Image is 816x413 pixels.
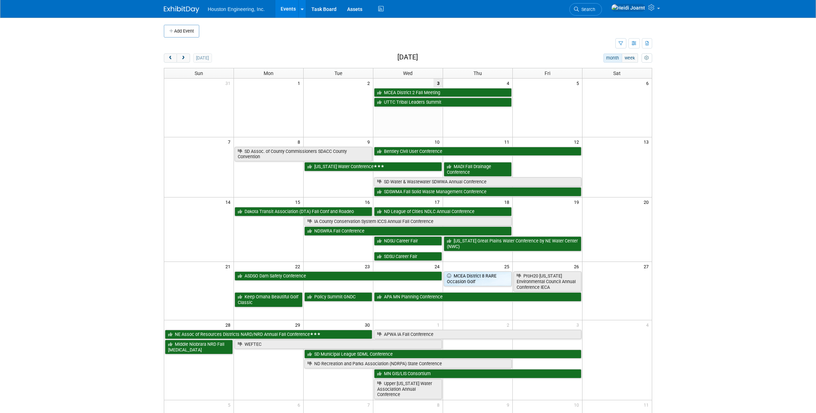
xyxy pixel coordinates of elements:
a: ND League of Cities NDLC Annual Conference [374,207,512,216]
a: NDSWRA Fall Conference [304,226,512,236]
h2: [DATE] [397,53,418,61]
a: Upper [US_STATE] Water Association Annual Conference [374,379,442,399]
span: 30 [364,320,373,329]
span: 26 [573,262,582,271]
button: prev [164,53,177,63]
a: UTTC Tribal Leaders Summit [374,98,512,107]
span: 1 [436,320,443,329]
span: 8 [436,400,443,409]
span: 10 [434,137,443,146]
span: 24 [434,262,443,271]
span: 22 [294,262,303,271]
span: 18 [504,197,512,206]
a: [US_STATE] Water Conference [304,162,442,171]
a: SD Municipal League SDML Conference [304,350,581,359]
a: IA County Conservation System ICCS Annual Fall Conference [304,217,512,226]
span: Wed [403,70,413,76]
span: 27 [643,262,652,271]
span: Thu [473,70,482,76]
i: Personalize Calendar [644,56,649,61]
a: ND Recreation and Parks Association (NDRPA) State Conference [304,359,512,368]
span: Tue [334,70,342,76]
span: 2 [506,320,512,329]
span: 12 [573,137,582,146]
span: 28 [225,320,234,329]
span: Sat [613,70,621,76]
a: WEFTEC [235,340,442,349]
span: 31 [225,79,234,87]
span: 23 [364,262,373,271]
button: Add Event [164,25,199,38]
a: SDSU Career Fair [374,252,442,261]
a: [US_STATE] Great Plains Water Conference by NE Water Center (NWC) [444,236,581,251]
span: Sun [195,70,203,76]
span: 29 [294,320,303,329]
img: ExhibitDay [164,6,199,13]
a: Middle Niobrara NRD Fall [MEDICAL_DATA] [165,340,233,354]
span: 9 [367,137,373,146]
a: ASDSO Dam Safety Conference [235,271,442,281]
span: 15 [294,197,303,206]
span: 7 [367,400,373,409]
span: Houston Engineering, Inc. [208,6,265,12]
span: 20 [643,197,652,206]
button: next [177,53,190,63]
span: 19 [573,197,582,206]
a: MN GIS/LIS Consortium [374,369,581,378]
span: 10 [573,400,582,409]
a: Search [569,3,602,16]
a: NE Assoc of Resources Districts NARD/NRD Annual Fall Conference [165,330,372,339]
a: Dakota Transit Association (DTA) Fall Conf and Roadeo [235,207,372,216]
span: 11 [643,400,652,409]
span: 11 [504,137,512,146]
button: myCustomButton [642,53,652,63]
span: 3 [576,320,582,329]
span: 9 [506,400,512,409]
a: SD Water & Wastewater SDWWA Annual Conference [374,177,581,187]
span: 6 [297,400,303,409]
span: Search [579,7,595,12]
a: SD Assoc. of County Commissioners SDACC County Convention [235,147,372,161]
span: 6 [645,79,652,87]
a: Policy Summit GNDC [304,292,372,302]
span: 5 [576,79,582,87]
span: 1 [297,79,303,87]
span: 4 [506,79,512,87]
span: 4 [645,320,652,329]
span: 7 [227,137,234,146]
span: 3 [433,79,443,87]
button: month [603,53,622,63]
span: 5 [227,400,234,409]
img: Heidi Joarnt [611,4,645,12]
span: 25 [504,262,512,271]
span: 2 [367,79,373,87]
button: week [622,53,638,63]
a: NDSU Career Fair [374,236,442,246]
a: MCEA District 2 Fall Meeting [374,88,512,97]
span: 17 [434,197,443,206]
span: 13 [643,137,652,146]
span: 8 [297,137,303,146]
a: Bentley Civil User Conference [374,147,581,156]
a: MCEA District 8 RARE Occasion Golf [444,271,512,286]
a: ProH20 [US_STATE] Environmental Council Annual Conference IECA [513,271,581,292]
a: APA MN Planning Conference [374,292,581,302]
span: 16 [364,197,373,206]
a: Keep Omaha Beautiful Golf Classic [235,292,303,307]
a: SDSWMA Fall Solid Waste Management Conference [374,187,581,196]
a: APWA IA Fall Conference [374,330,581,339]
span: 21 [225,262,234,271]
span: Mon [264,70,274,76]
span: 14 [225,197,234,206]
span: Fri [545,70,550,76]
a: MADI Fall Drainage Conference [444,162,512,177]
button: [DATE] [193,53,212,63]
